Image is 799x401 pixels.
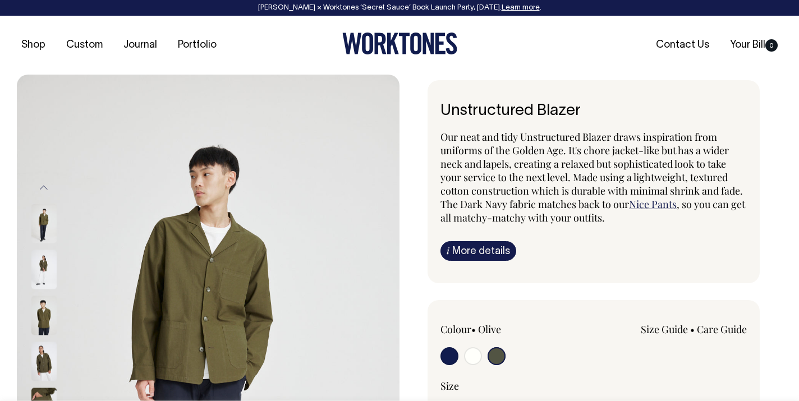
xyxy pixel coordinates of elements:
label: Olive [478,322,501,336]
span: • [471,322,476,336]
div: Size [440,379,747,393]
a: Care Guide [697,322,747,336]
span: • [690,322,695,336]
a: Journal [119,36,162,54]
a: Size Guide [641,322,688,336]
span: , so you can get all matchy-matchy with your outfits. [440,197,745,224]
a: Portfolio [173,36,221,54]
div: [PERSON_NAME] × Worktones ‘Secret Sauce’ Book Launch Party, [DATE]. . [11,4,788,12]
a: Your Bill0 [725,36,782,54]
a: Nice Pants [629,197,677,211]
a: iMore details [440,241,516,261]
img: olive [31,204,57,243]
img: olive [31,296,57,335]
a: Learn more [502,4,540,11]
a: Contact Us [651,36,714,54]
span: 0 [765,39,778,52]
h6: Unstructured Blazer [440,103,747,120]
span: Our neat and tidy Unstructured Blazer draws inspiration from uniforms of the Golden Age. It's cho... [440,130,743,211]
span: i [447,245,449,256]
button: Previous [35,176,52,201]
a: Custom [62,36,107,54]
img: olive [31,250,57,289]
img: olive [31,342,57,381]
div: Colour [440,322,563,336]
a: Shop [17,36,50,54]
